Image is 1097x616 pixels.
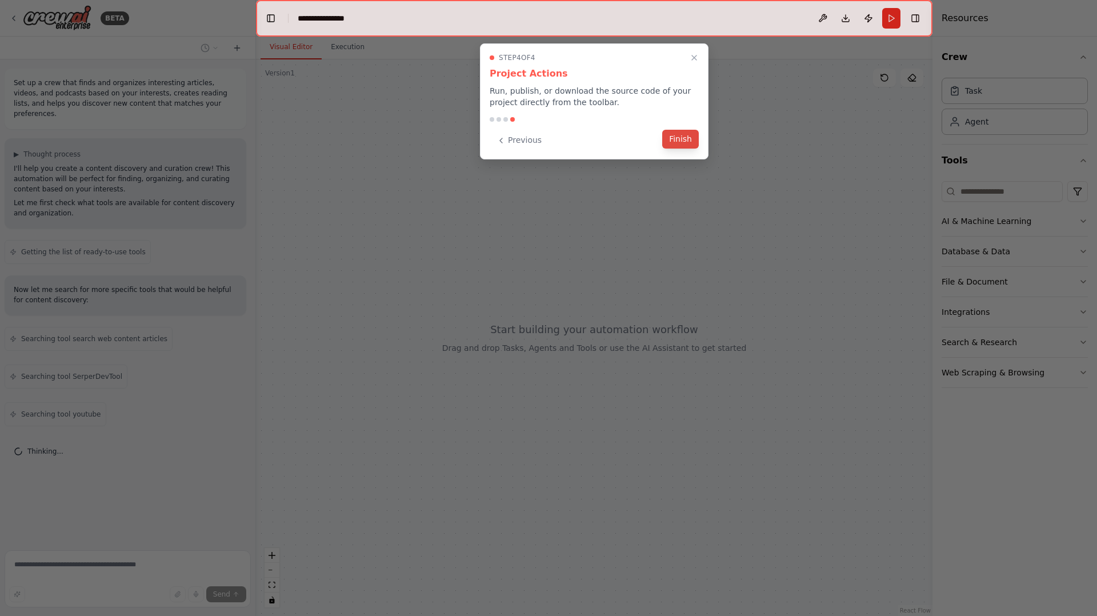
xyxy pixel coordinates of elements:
h3: Project Actions [490,67,699,81]
p: Run, publish, or download the source code of your project directly from the toolbar. [490,85,699,108]
button: Finish [662,130,699,149]
button: Previous [490,131,548,150]
button: Hide left sidebar [263,10,279,26]
span: Step 4 of 4 [499,53,535,62]
button: Close walkthrough [687,51,701,65]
